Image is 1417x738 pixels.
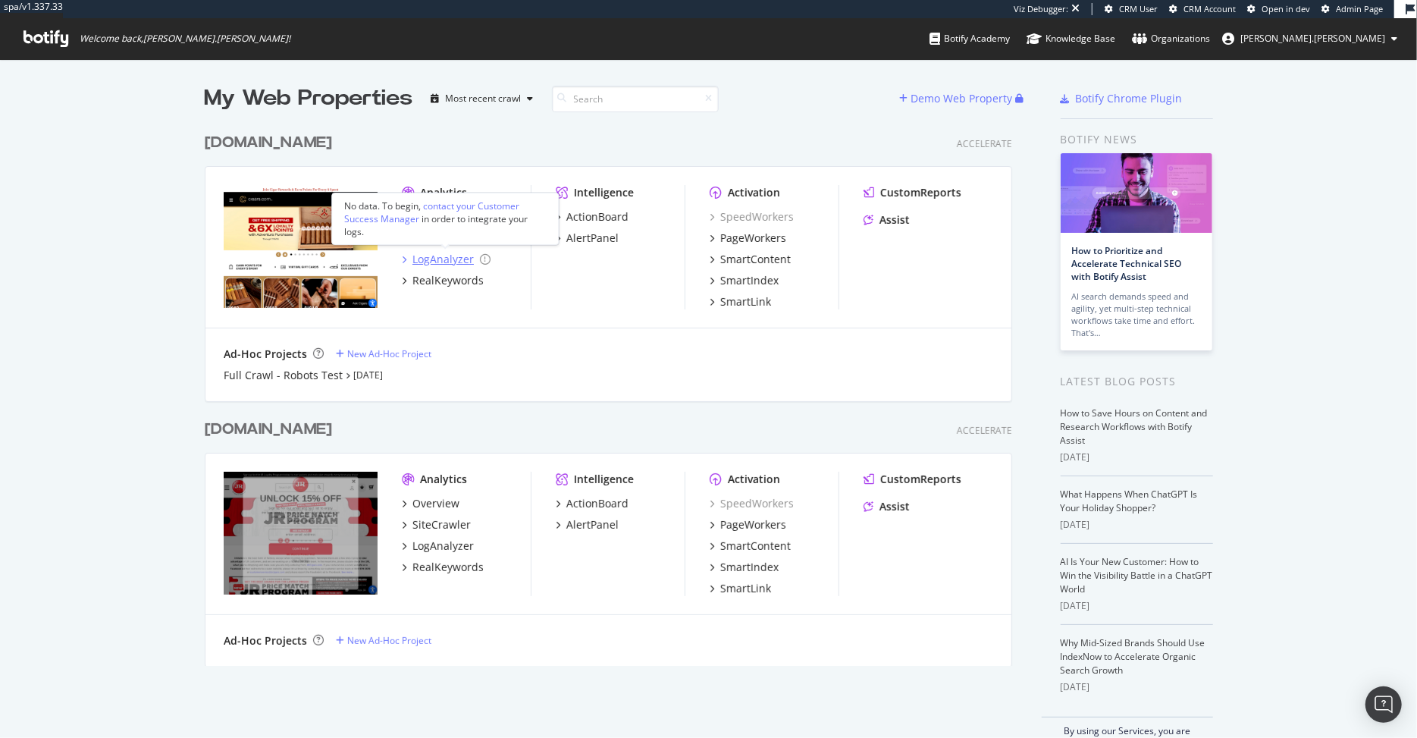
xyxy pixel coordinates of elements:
[1061,599,1213,613] div: [DATE]
[224,633,307,648] div: Ad-Hoc Projects
[425,86,540,111] button: Most recent crawl
[556,209,629,225] a: ActionBoard
[879,212,910,228] div: Assist
[957,424,1012,437] div: Accelerate
[1072,290,1201,339] div: AI search demands speed and agility, yet multi-step technical workflows take time and effort. Tha...
[864,499,910,514] a: Assist
[1061,636,1205,677] a: Why Mid-Sized Brands Should Use IndexNow to Accelerate Organic Search Growth
[446,94,522,103] div: Most recent crawl
[344,199,519,225] div: contact your Customer Success Manager
[1061,407,1208,447] a: How to Save Hours on Content and Research Workflows with Botify Assist
[205,132,332,154] div: [DOMAIN_NAME]
[412,539,474,554] div: LogAnalyzer
[566,231,619,246] div: AlertPanel
[1061,153,1212,233] img: How to Prioritize and Accelerate Technical SEO with Botify Assist
[347,634,431,647] div: New Ad-Hoc Project
[420,472,467,487] div: Analytics
[1061,555,1213,595] a: AI Is Your New Customer: How to Win the Visibility Battle in a ChatGPT World
[710,252,791,267] a: SmartContent
[1061,518,1213,532] div: [DATE]
[864,212,910,228] a: Assist
[336,347,431,360] a: New Ad-Hoc Project
[720,231,786,246] div: PageWorkers
[205,132,338,154] a: [DOMAIN_NAME]
[900,92,1016,105] a: Demo Web Property
[347,347,431,360] div: New Ad-Hoc Project
[566,209,629,225] div: ActionBoard
[864,472,961,487] a: CustomReports
[710,209,794,225] a: SpeedWorkers
[710,560,779,575] a: SmartIndex
[402,539,474,554] a: LogAnalyzer
[1014,3,1068,15] div: Viz Debugger:
[205,83,413,114] div: My Web Properties
[720,294,771,309] div: SmartLink
[402,252,491,267] a: LogAnalyzer
[1061,373,1213,390] div: Latest Blog Posts
[720,539,791,554] div: SmartContent
[412,273,484,288] div: RealKeywords
[1072,244,1182,283] a: How to Prioritize and Accelerate Technical SEO with Botify Assist
[224,347,307,362] div: Ad-Hoc Projects
[1105,3,1158,15] a: CRM User
[1169,3,1236,15] a: CRM Account
[710,517,786,532] a: PageWorkers
[720,252,791,267] div: SmartContent
[1027,18,1115,59] a: Knowledge Base
[710,273,779,288] a: SmartIndex
[720,581,771,596] div: SmartLink
[402,273,484,288] a: RealKeywords
[566,496,629,511] div: ActionBoard
[1321,3,1383,15] a: Admin Page
[1061,451,1213,464] div: [DATE]
[1061,131,1213,148] div: Botify news
[205,419,332,441] div: [DOMAIN_NAME]
[879,499,910,514] div: Assist
[556,231,619,246] a: AlertPanel
[556,496,629,511] a: ActionBoard
[710,496,794,511] a: SpeedWorkers
[402,517,471,532] a: SiteCrawler
[880,472,961,487] div: CustomReports
[402,496,459,511] a: Overview
[930,31,1010,46] div: Botify Academy
[957,137,1012,150] div: Accelerate
[205,419,338,441] a: [DOMAIN_NAME]
[1183,3,1236,14] span: CRM Account
[80,33,290,45] span: Welcome back, [PERSON_NAME].[PERSON_NAME] !
[224,472,378,595] img: https://www.cigars.com/
[1262,3,1310,14] span: Open in dev
[1061,91,1183,106] a: Botify Chrome Plugin
[930,18,1010,59] a: Botify Academy
[1119,3,1158,14] span: CRM User
[710,294,771,309] a: SmartLink
[710,539,791,554] a: SmartContent
[720,560,779,575] div: SmartIndex
[1076,91,1183,106] div: Botify Chrome Plugin
[864,185,961,200] a: CustomReports
[353,369,383,382] a: [DATE]
[224,185,378,308] img: https://www.jrcigars.com/
[224,368,343,383] a: Full Crawl - Robots Test
[412,496,459,511] div: Overview
[552,86,719,112] input: Search
[205,114,1024,666] div: grid
[1061,488,1198,514] a: What Happens When ChatGPT Is Your Holiday Shopper?
[556,517,619,532] a: AlertPanel
[1240,32,1385,45] span: ryan.flanagan
[574,472,634,487] div: Intelligence
[1061,680,1213,694] div: [DATE]
[1132,18,1210,59] a: Organizations
[412,517,471,532] div: SiteCrawler
[880,185,961,200] div: CustomReports
[710,231,786,246] a: PageWorkers
[1210,27,1409,51] button: [PERSON_NAME].[PERSON_NAME]
[1027,31,1115,46] div: Knowledge Base
[344,199,546,238] div: No data. To begin, in order to integrate your logs.
[566,517,619,532] div: AlertPanel
[710,581,771,596] a: SmartLink
[1336,3,1383,14] span: Admin Page
[336,634,431,647] a: New Ad-Hoc Project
